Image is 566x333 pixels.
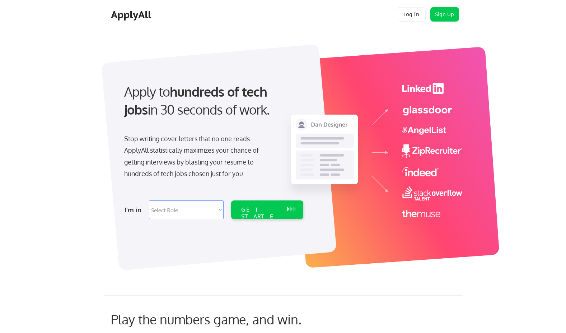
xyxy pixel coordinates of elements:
div: GET STARTED [241,206,280,227]
button: Sign Up [430,7,459,22]
div: Play the numbers game, and win. [111,311,333,327]
div: ApplyAll [111,9,153,21]
strong: hundreds of tech jobs [124,83,270,117]
button: Log In [397,7,426,22]
div: Stop writing cover letters that no one reads. ApplyAll statistically maximizes your chance of get... [124,133,272,180]
div: Apply to in 30 seconds of work. [124,83,300,119]
div: I'm in [125,204,145,216]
